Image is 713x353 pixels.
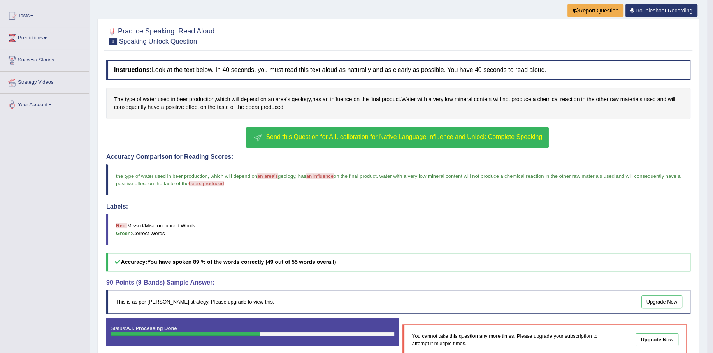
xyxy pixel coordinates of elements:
span: Click to see word definition [241,95,259,104]
strong: A.I. Processing Done [126,325,177,331]
small: Speaking Unlock Question [119,38,197,45]
span: beers produced [189,181,224,186]
span: . [376,173,378,179]
span: Click to see word definition [161,103,164,111]
span: Click to see word definition [657,95,666,104]
h4: 90-Points (9-Bands) Sample Answer: [106,279,690,286]
span: 1 [109,38,117,45]
span: Click to see word definition [232,95,239,104]
span: Click to see word definition [246,103,259,111]
span: Click to see word definition [433,95,443,104]
span: Click to see word definition [401,95,416,104]
span: Click to see word definition [261,103,283,111]
span: Click to see word definition [323,95,329,104]
span: geology [278,173,295,179]
span: Click to see word definition [560,95,580,104]
span: Click to see word definition [610,95,619,104]
span: Click to see word definition [137,95,141,104]
div: This is as per [PERSON_NAME] strategy. Please upgrade to view this. [106,290,690,314]
b: Instructions: [114,67,152,73]
span: Click to see word definition [177,95,188,104]
span: Click to see word definition [474,95,492,104]
span: Click to see word definition [417,95,427,104]
span: Click to see word definition [429,95,432,104]
span: Click to see word definition [276,95,290,104]
span: Click to see word definition [511,95,531,104]
p: You cannot take this question any more times. Please upgrade your subscription to attempt it mult... [412,332,612,347]
span: Send this Question for A.I. calibration for Native Language Influence and Unlock Complete Speaking [266,133,542,140]
span: on the final product [334,173,377,179]
h4: Accuracy Comparison for Reading Scores: [106,153,690,160]
span: Click to see word definition [217,103,228,111]
span: Click to see word definition [361,95,369,104]
span: Click to see word definition [268,95,274,104]
span: Click to see word definition [189,95,214,104]
span: Click to see word definition [230,103,235,111]
span: Click to see word definition [370,95,380,104]
span: Click to see word definition [158,95,169,104]
h4: Labels: [106,203,690,210]
h4: Look at the text below. In 40 seconds, you must read this text aloud as naturally and as clearly ... [106,60,690,80]
span: Click to see word definition [208,103,215,111]
span: Click to see word definition [114,103,146,111]
b: Green: [116,230,132,236]
blockquote: Missed/Mispronounced Words Correct Words [106,214,690,245]
span: Click to see word definition [216,95,230,104]
span: Click to see word definition [148,103,159,111]
span: an influence [306,173,334,179]
div: Status: [106,318,399,346]
span: Click to see word definition [200,103,207,111]
span: Click to see word definition [493,95,501,104]
span: which will depend on [211,173,257,179]
span: Click to see word definition [644,95,655,104]
h2: Practice Speaking: Read Aloud [106,26,214,45]
span: Click to see word definition [445,95,453,104]
a: Troubleshoot Recording [625,4,697,17]
span: Click to see word definition [171,95,175,104]
h5: Accuracy: [106,253,690,271]
a: Predictions [0,27,89,47]
b: Red: [116,223,127,228]
span: Click to see word definition [502,95,510,104]
span: Click to see word definition [537,95,558,104]
button: Send this Question for A.I. calibration for Native Language Influence and Unlock Complete Speaking [246,127,549,148]
span: Click to see word definition [330,95,352,104]
span: Click to see word definition [533,95,536,104]
span: Click to see word definition [596,95,608,104]
span: water with a very low mineral content will not produce a chemical reaction in the other raw mater... [116,173,682,186]
a: Tests [0,5,89,25]
span: Click to see word definition [587,95,594,104]
div: , , . . [106,88,690,119]
button: Report Question [567,4,623,17]
a: Strategy Videos [0,72,89,91]
span: , [208,173,209,179]
span: , [295,173,297,179]
span: Click to see word definition [125,95,135,104]
span: Click to see word definition [620,95,643,104]
span: Click to see word definition [260,95,267,104]
span: Click to see word definition [455,95,472,104]
b: You have spoken 89 % of the words correctly (49 out of 55 words overall) [147,259,336,265]
span: Click to see word definition [143,95,156,104]
a: Upgrade Now [636,333,678,346]
span: Click to see word definition [353,95,360,104]
span: Click to see word definition [581,95,585,104]
span: Click to see word definition [292,95,311,104]
span: Click to see word definition [382,95,400,104]
a: Success Stories [0,49,89,69]
span: Click to see word definition [114,95,123,104]
span: Click to see word definition [236,103,244,111]
span: has [298,173,306,179]
span: Click to see word definition [312,95,321,104]
span: the type of water used in beer production [116,173,208,179]
span: Click to see word definition [165,103,184,111]
span: Click to see word definition [668,95,675,104]
span: Click to see word definition [186,103,199,111]
span: an area's [257,173,278,179]
a: Your Account [0,94,89,113]
a: Upgrade Now [641,295,683,308]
